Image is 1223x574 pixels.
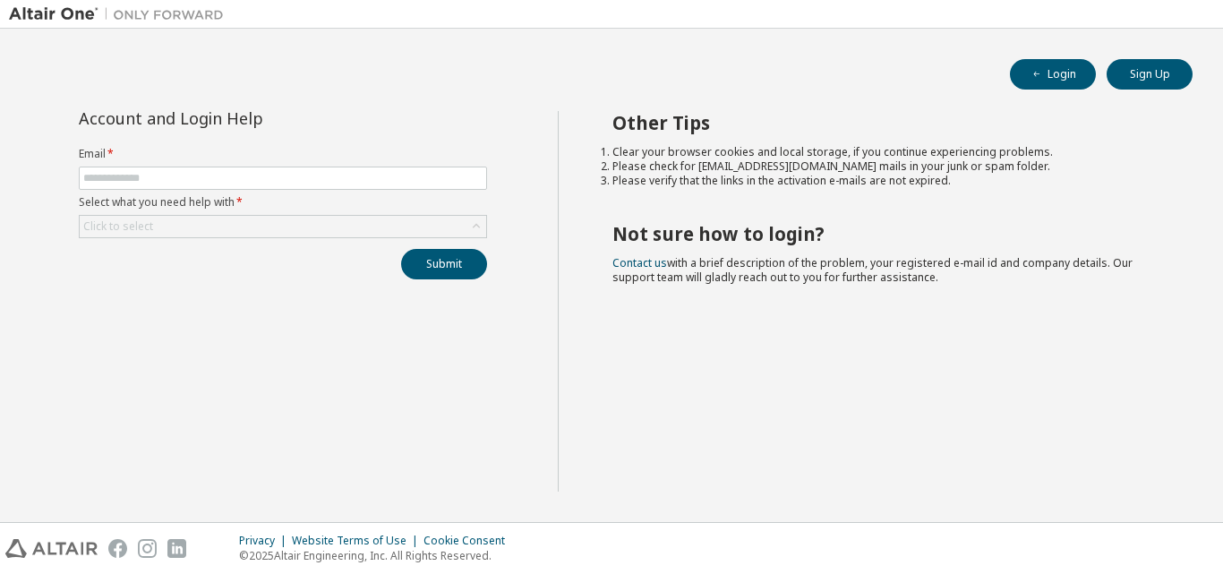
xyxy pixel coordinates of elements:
[612,145,1161,159] li: Clear your browser cookies and local storage, if you continue experiencing problems.
[239,548,516,563] p: © 2025 Altair Engineering, Inc. All Rights Reserved.
[401,249,487,279] button: Submit
[612,159,1161,174] li: Please check for [EMAIL_ADDRESS][DOMAIN_NAME] mails in your junk or spam folder.
[612,174,1161,188] li: Please verify that the links in the activation e-mails are not expired.
[138,539,157,558] img: instagram.svg
[167,539,186,558] img: linkedin.svg
[80,216,486,237] div: Click to select
[1107,59,1193,90] button: Sign Up
[612,255,1133,285] span: with a brief description of the problem, your registered e-mail id and company details. Our suppo...
[612,111,1161,134] h2: Other Tips
[79,111,406,125] div: Account and Login Help
[1010,59,1096,90] button: Login
[83,219,153,234] div: Click to select
[292,534,423,548] div: Website Terms of Use
[239,534,292,548] div: Privacy
[5,539,98,558] img: altair_logo.svg
[9,5,233,23] img: Altair One
[79,195,487,210] label: Select what you need help with
[423,534,516,548] div: Cookie Consent
[108,539,127,558] img: facebook.svg
[612,222,1161,245] h2: Not sure how to login?
[79,147,487,161] label: Email
[612,255,667,270] a: Contact us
